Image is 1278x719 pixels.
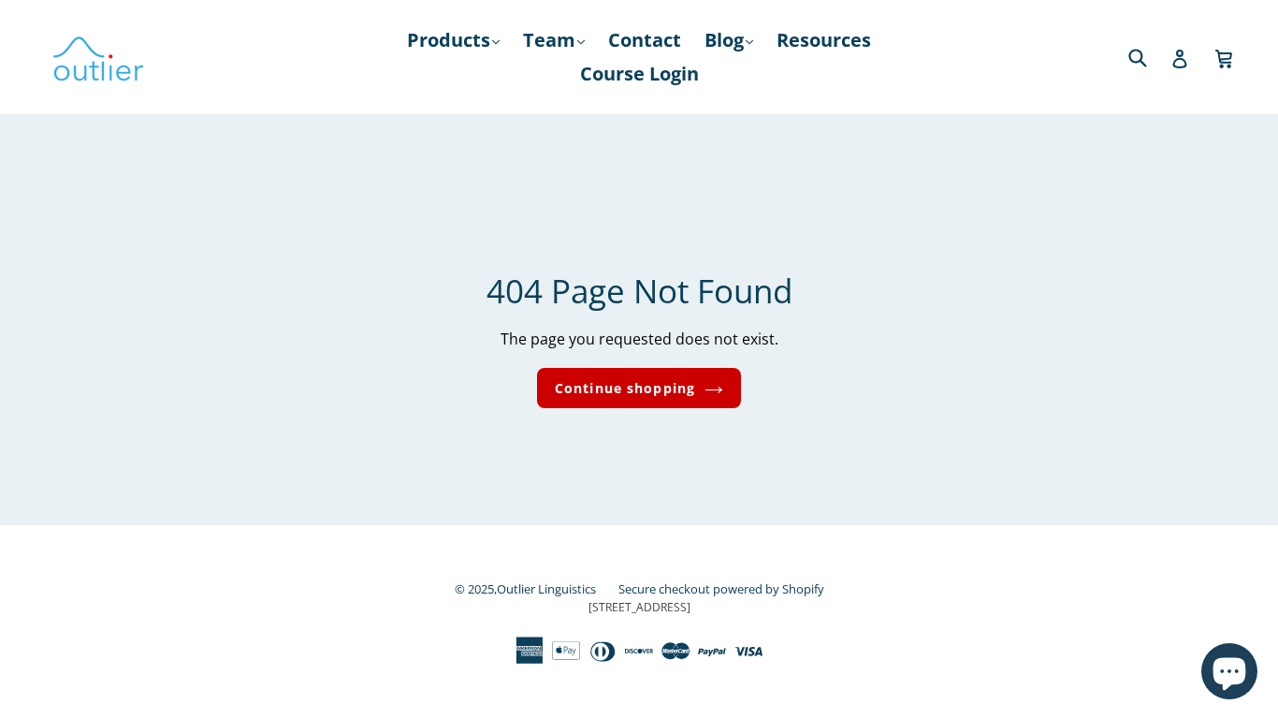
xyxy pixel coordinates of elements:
[514,23,594,57] a: Team
[455,580,615,597] small: © 2025,
[181,271,1097,311] h1: 404 Page Not Found
[398,23,509,57] a: Products
[618,580,824,597] a: Secure checkout powered by Shopify
[695,23,762,57] a: Blog
[537,368,741,408] a: Continue shopping
[599,23,690,57] a: Contact
[129,599,1149,616] p: [STREET_ADDRESS]
[181,328,1097,350] p: The page you requested does not exist.
[1124,37,1175,76] input: Search
[767,23,880,57] a: Resources
[1196,643,1263,704] inbox-online-store-chat: Shopify online store chat
[571,57,708,91] a: Course Login
[51,30,145,84] img: Outlier Linguistics
[497,580,596,597] a: Outlier Linguistics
